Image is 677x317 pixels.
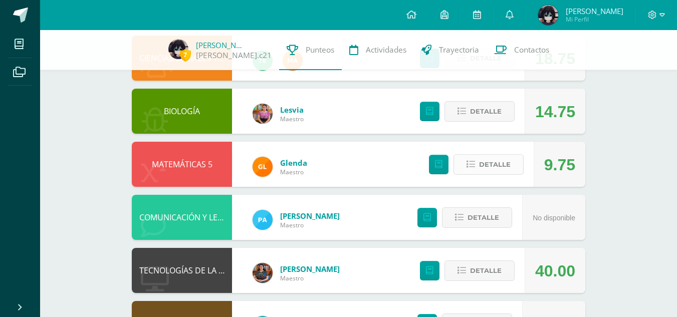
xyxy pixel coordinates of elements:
a: [PERSON_NAME].c21 [196,50,272,61]
img: ea476d095289a207c2a6b931a1f79e76.png [538,5,558,25]
a: Glenda [280,158,307,168]
a: [PERSON_NAME] [196,40,246,50]
span: Actividades [366,45,406,55]
div: 9.75 [544,142,575,187]
span: Mi Perfil [566,15,623,24]
img: 7115e4ef1502d82e30f2a52f7cb22b3f.png [253,157,273,177]
img: ea476d095289a207c2a6b931a1f79e76.png [168,39,188,59]
img: e8319d1de0642b858999b202df7e829e.png [253,104,273,124]
button: Detalle [444,101,515,122]
img: 4d02e55cc8043f0aab29493a7075c5f8.png [253,210,273,230]
span: [PERSON_NAME] [566,6,623,16]
span: Punteos [306,45,334,55]
span: No disponible [533,214,575,222]
span: Detalle [479,155,511,174]
a: Punteos [279,30,342,70]
div: 40.00 [535,248,575,293]
span: 7 [180,49,191,61]
a: Contactos [487,30,557,70]
div: TECNOLOGÍAS DE LA INFORMACIÓN Y LA COMUNICACIÓN 5 [132,248,232,293]
div: COMUNICACIÓN Y LENGUAJE L3 (INGLÉS) [132,195,232,240]
span: Trayectoria [439,45,479,55]
a: Actividades [342,30,414,70]
a: Trayectoria [414,30,487,70]
span: Detalle [470,261,502,280]
img: 60a759e8b02ec95d430434cf0c0a55c7.png [253,263,273,283]
span: Maestro [280,168,307,176]
span: Contactos [514,45,549,55]
a: [PERSON_NAME] [280,264,340,274]
span: Maestro [280,274,340,282]
a: Lesvia [280,105,304,115]
button: Detalle [444,260,515,281]
div: 14.75 [535,89,575,134]
div: MATEMÁTICAS 5 [132,142,232,187]
span: Detalle [470,102,502,121]
button: Detalle [442,207,512,228]
button: Detalle [454,154,524,175]
a: [PERSON_NAME] [280,211,340,221]
span: Maestro [280,221,340,229]
span: Maestro [280,115,304,123]
span: Detalle [468,208,499,227]
div: BIOLOGÍA [132,89,232,134]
